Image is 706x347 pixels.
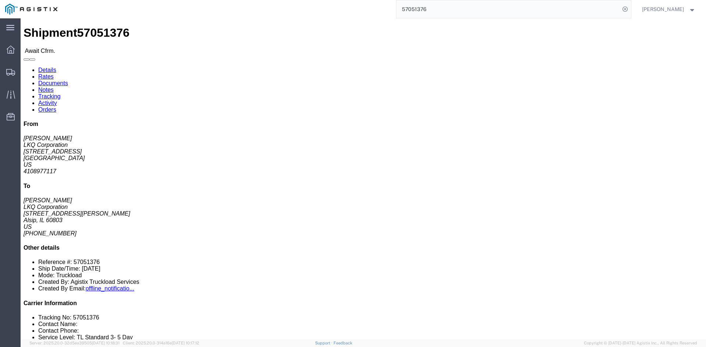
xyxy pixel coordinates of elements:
[584,340,697,346] span: Copyright © [DATE]-[DATE] Agistix Inc., All Rights Reserved
[642,5,696,14] button: [PERSON_NAME]
[92,341,120,345] span: [DATE] 10:18:31
[315,341,334,345] a: Support
[334,341,352,345] a: Feedback
[123,341,199,345] span: Client: 2025.20.0-314a16e
[642,5,684,13] span: Matt Sweet
[21,18,706,339] iframe: FS Legacy Container
[29,341,120,345] span: Server: 2025.20.0-32d5ea39505
[396,0,620,18] input: Search for shipment number, reference number
[172,341,199,345] span: [DATE] 10:17:12
[5,4,57,15] img: logo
